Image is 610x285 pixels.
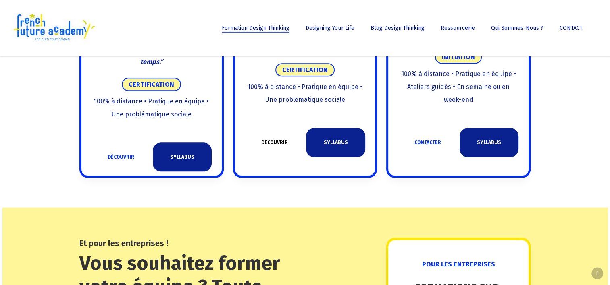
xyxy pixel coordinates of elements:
a: Formation Design Thinking [218,25,294,31]
span: Designing Your Life [306,25,354,31]
span: INITIATION [435,50,482,64]
a: Designing Your Life [302,25,358,31]
span: CERTIFICATION [275,63,335,76]
a: Qui sommes-nous ? [487,25,548,31]
span: 100% à distance • Pratique en équipe • Une problématique sociale [94,97,209,118]
span: Qui sommes-nous ? [491,25,543,31]
a: Ressourcerie [437,25,479,31]
span: CONTACT [560,25,583,31]
a: SYLLABUS [153,142,212,171]
span: POUR LES ENTREPRISES [422,260,495,268]
a: SYLLABUS [306,128,365,157]
a: CONTACTER [398,128,457,157]
span: 100% à distance • Pratique en équipe • Ateliers guidés • En semaine ou en week-end [401,70,516,103]
span: Blog Design Thinking [371,25,425,31]
span: CERTIFICATION [122,78,181,91]
a: DÉCOUVRIR [245,128,304,157]
a: CONTACT [556,25,587,31]
span: 100% à distance • Pratique en équipe • Une problématique sociale [248,83,362,103]
a: Blog Design Thinking [366,25,429,31]
span: Formation Design Thinking [222,25,289,31]
span: Ressourcerie [441,25,475,31]
h4: Et pour les entreprises ! [79,238,300,248]
a: DÉCOUVRIR [92,142,150,171]
img: French Future Academy [11,12,96,44]
a: SYLLABUS [460,128,518,157]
